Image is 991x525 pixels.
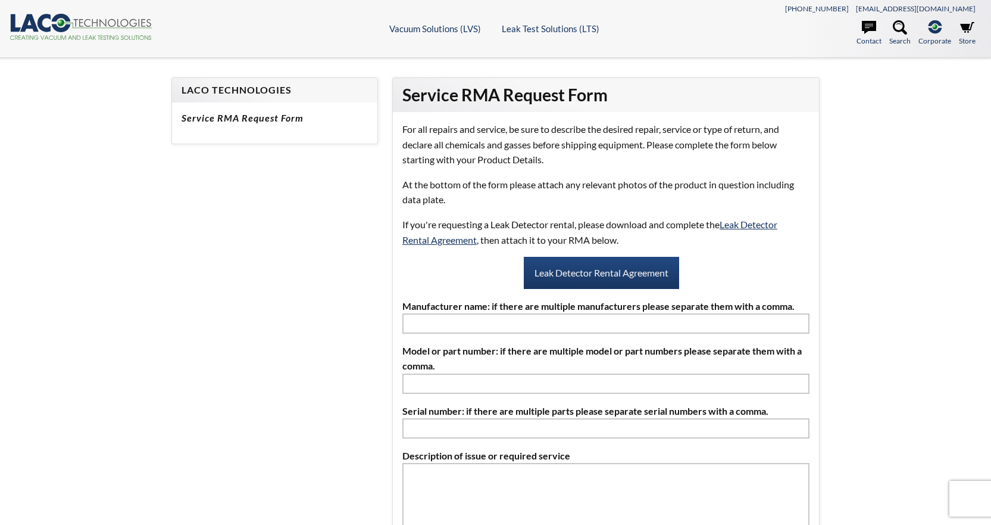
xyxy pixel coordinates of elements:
[856,20,881,46] a: Contact
[402,343,809,374] label: Model or part number: if there are multiple model or part numbers please separate them with a comma.
[402,448,809,464] label: Description of issue or required service
[959,20,976,46] a: Store
[918,35,951,46] span: Corporate
[402,219,777,246] a: Leak Detector Rental Agreement
[182,84,368,97] h4: LACO Technologies
[785,4,849,13] a: [PHONE_NUMBER]
[524,257,679,289] a: Leak Detector Rental Agreement
[402,403,809,419] label: Serial number: if there are multiple parts please separate serial numbers with a comma.
[389,23,481,34] a: Vacuum Solutions (LVS)
[502,23,599,34] a: Leak Test Solutions (LTS)
[402,299,809,314] label: Manufacturer name: if there are multiple manufacturers please separate them with a comma.
[889,20,911,46] a: Search
[402,84,809,106] h2: Service RMA Request Form
[402,217,801,247] p: If you're requesting a Leak Detector rental, please download and complete the , then attach it to...
[182,112,368,125] h5: Service RMA Request Form
[856,4,976,13] a: [EMAIL_ADDRESS][DOMAIN_NAME]
[402,177,801,207] p: At the bottom of the form please attach any relevant photos of the product in question including ...
[402,122,801,167] p: For all repairs and service, be sure to describe the desired repair, service or type of return, a...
